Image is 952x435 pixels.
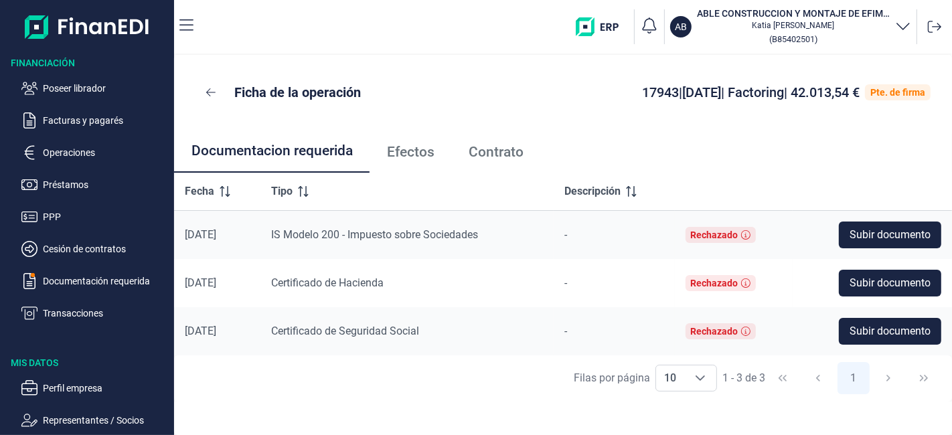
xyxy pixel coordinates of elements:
span: Subir documento [850,227,931,243]
p: Transacciones [43,305,169,321]
p: Operaciones [43,145,169,161]
span: Tipo [271,183,293,199]
button: Perfil empresa [21,380,169,396]
button: First Page [767,362,799,394]
small: Copiar cif [769,34,817,44]
a: Contrato [451,130,540,174]
span: 1 - 3 de 3 [722,373,765,383]
span: Certificado de Hacienda [271,276,384,289]
button: Subir documento [839,318,941,345]
img: erp [576,17,629,36]
p: Ficha de la operación [234,83,361,102]
button: Transacciones [21,305,169,321]
p: Perfil empresa [43,380,169,396]
span: Certificado de Seguridad Social [271,325,419,337]
div: Rechazado [691,230,738,240]
p: PPP [43,209,169,225]
button: Subir documento [839,222,941,248]
img: Logo de aplicación [25,11,150,43]
span: Efectos [387,145,434,159]
span: - [564,325,567,337]
span: Subir documento [850,275,931,291]
div: Choose [684,365,716,391]
span: Descripción [564,183,621,199]
button: Page 1 [838,362,870,394]
div: [DATE] [185,325,250,338]
a: Efectos [370,130,451,174]
button: Cesión de contratos [21,241,169,257]
button: ABABLE CONSTRUCCION Y MONTAJE DE EFIMEROS SLKatia [PERSON_NAME](B85402501) [670,7,911,47]
button: Operaciones [21,145,169,161]
span: - [564,228,567,241]
span: Documentacion requerida [191,144,353,158]
p: Cesión de contratos [43,241,169,257]
button: PPP [21,209,169,225]
a: Documentacion requerida [174,130,370,174]
div: Pte. de firma [870,87,925,98]
p: AB [675,20,687,33]
p: Katia [PERSON_NAME] [697,20,890,31]
div: [DATE] [185,276,250,290]
div: Rechazado [691,326,738,337]
button: Last Page [908,362,940,394]
span: Subir documento [850,323,931,339]
button: Documentación requerida [21,273,169,289]
span: 10 [656,365,684,391]
p: Representantes / Socios [43,412,169,428]
div: [DATE] [185,228,250,242]
span: Contrato [469,145,524,159]
button: Préstamos [21,177,169,193]
button: Previous Page [802,362,834,394]
span: IS Modelo 200 - Impuesto sobre Sociedades [271,228,478,241]
button: Subir documento [839,270,941,296]
div: Filas por página [574,370,650,386]
span: - [564,276,567,289]
p: Documentación requerida [43,273,169,289]
p: Préstamos [43,177,169,193]
span: Fecha [185,183,214,199]
div: Rechazado [691,278,738,288]
button: Representantes / Socios [21,412,169,428]
span: 17943 | [DATE] | Factoring | 42.013,54 € [642,84,860,100]
button: Next Page [872,362,904,394]
button: Facturas y pagarés [21,112,169,128]
button: Poseer librador [21,80,169,96]
h3: ABLE CONSTRUCCION Y MONTAJE DE EFIMEROS SL [697,7,890,20]
p: Facturas y pagarés [43,112,169,128]
p: Poseer librador [43,80,169,96]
